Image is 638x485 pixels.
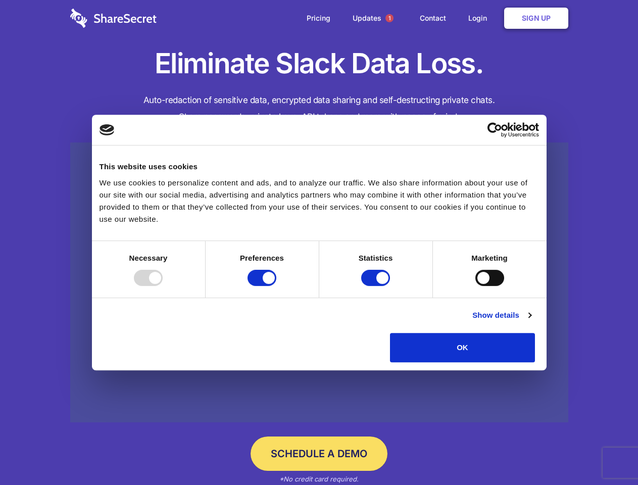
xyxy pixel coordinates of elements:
em: *No credit card required. [279,475,359,483]
a: Show details [472,309,531,321]
strong: Preferences [240,254,284,262]
strong: Statistics [359,254,393,262]
span: 1 [385,14,394,22]
img: logo [100,124,115,135]
a: Pricing [297,3,340,34]
a: Schedule a Demo [251,437,387,471]
img: logo-wordmark-white-trans-d4663122ce5f474addd5e946df7df03e33cb6a1c49d2221995e7729f52c070b2.svg [70,9,157,28]
strong: Necessary [129,254,168,262]
h4: Auto-redaction of sensitive data, encrypted data sharing and self-destructing private chats. Shar... [70,92,568,125]
a: Usercentrics Cookiebot - opens in a new window [451,122,539,137]
div: This website uses cookies [100,161,539,173]
div: We use cookies to personalize content and ads, and to analyze our traffic. We also share informat... [100,177,539,225]
h1: Eliminate Slack Data Loss. [70,45,568,82]
button: OK [390,333,535,362]
a: Contact [410,3,456,34]
a: Sign Up [504,8,568,29]
a: Wistia video thumbnail [70,142,568,423]
a: Login [458,3,502,34]
strong: Marketing [471,254,508,262]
